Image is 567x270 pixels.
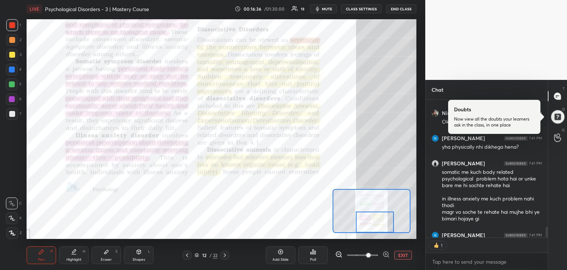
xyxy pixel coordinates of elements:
[209,253,212,257] div: /
[394,251,412,260] button: EXIT
[6,93,21,105] div: 6
[272,258,289,261] div: Add Slide
[6,64,21,75] div: 4
[442,169,542,223] div: somatic me kuch body related psychological problem hota hai or unke bare me hi sochte rehate hai ...
[6,198,22,209] div: C
[6,19,21,31] div: 1
[6,227,22,239] div: Z
[200,253,208,257] div: 12
[38,258,45,261] div: Pen
[133,258,145,261] div: Shapes
[116,250,118,253] div: E
[341,4,382,13] button: CLASS SETTINGS
[432,160,439,167] img: thumbnail.jpg
[442,232,485,239] h6: [PERSON_NAME]
[6,108,21,120] div: 7
[442,160,485,167] h6: [PERSON_NAME]
[563,86,565,91] p: T
[386,4,416,13] button: END CLASS
[442,118,542,126] div: Okayy
[426,80,449,99] p: Chat
[6,78,21,90] div: 5
[440,242,443,248] div: 1
[529,136,542,141] div: 7:41 PM
[51,250,53,253] div: P
[529,233,542,237] div: 7:41 PM
[310,4,337,13] button: mute
[442,110,461,117] h6: Nishtha
[45,6,149,13] h4: Psychological Disorders - 3 | Mastery Course
[504,233,528,237] img: 4P8fHbbgJtejmAAAAAElFTkSuQmCC
[433,242,440,249] img: thumbs_up.png
[529,161,542,166] div: 7:41 PM
[322,6,332,11] span: mute
[442,135,485,142] h6: [PERSON_NAME]
[83,250,85,253] div: H
[432,110,439,117] img: thumbnail.jpg
[426,100,548,237] div: grid
[213,252,217,259] div: 22
[101,258,112,261] div: Eraser
[442,144,542,151] div: yha physically nhi dikhega hena?
[562,127,565,133] p: G
[6,212,22,224] div: X
[27,4,42,13] div: LIVE
[6,49,21,61] div: 3
[504,161,528,166] img: 4P8fHbbgJtejmAAAAAElFTkSuQmCC
[432,135,439,142] img: thumbnail.jpg
[562,107,565,112] p: D
[432,232,439,239] img: thumbnail.jpg
[6,34,21,46] div: 2
[310,258,316,261] div: Poll
[504,136,528,141] img: 4P8fHbbgJtejmAAAAAElFTkSuQmCC
[66,258,82,261] div: Highlight
[148,250,150,253] div: L
[301,7,304,11] div: 13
